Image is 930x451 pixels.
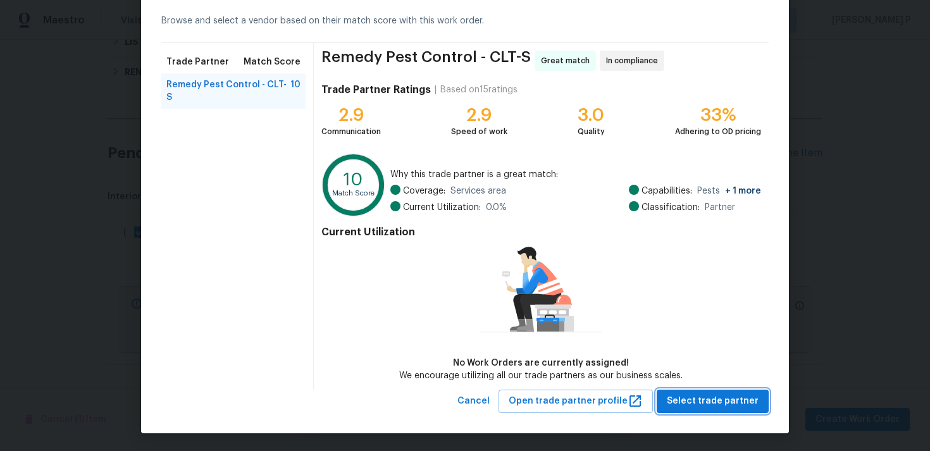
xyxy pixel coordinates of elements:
div: Speed of work [451,125,507,138]
span: + 1 more [725,187,761,195]
div: Adhering to OD pricing [675,125,761,138]
div: No Work Orders are currently assigned! [399,357,683,369]
span: Trade Partner [166,56,229,68]
div: Based on 15 ratings [440,83,518,96]
span: Select trade partner [667,393,759,409]
span: Current Utilization: [403,201,481,214]
div: We encourage utilizing all our trade partners as our business scales. [399,369,683,382]
button: Cancel [452,390,495,413]
div: 2.9 [451,109,507,121]
span: Partner [705,201,735,214]
span: 10 [290,78,301,104]
div: 33% [675,109,761,121]
span: Match Score [244,56,301,68]
span: In compliance [606,54,663,67]
span: Pests [697,185,761,197]
span: Remedy Pest Control - CLT-S [321,51,531,71]
span: Capabilities: [642,185,692,197]
button: Select trade partner [657,390,769,413]
span: Cancel [457,393,490,409]
div: Communication [321,125,381,138]
div: 2.9 [321,109,381,121]
button: Open trade partner profile [499,390,653,413]
span: Services area [450,185,506,197]
div: 3.0 [578,109,605,121]
h4: Current Utilization [321,226,761,238]
div: Quality [578,125,605,138]
span: Great match [541,54,595,67]
span: 0.0 % [486,201,507,214]
span: Why this trade partner is a great match: [390,168,761,181]
span: Open trade partner profile [509,393,643,409]
text: Match Score [332,190,375,197]
span: Remedy Pest Control - CLT-S [166,78,290,104]
span: Coverage: [403,185,445,197]
div: | [431,83,440,96]
span: Classification: [642,201,700,214]
text: 10 [344,171,363,188]
h4: Trade Partner Ratings [321,83,431,96]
